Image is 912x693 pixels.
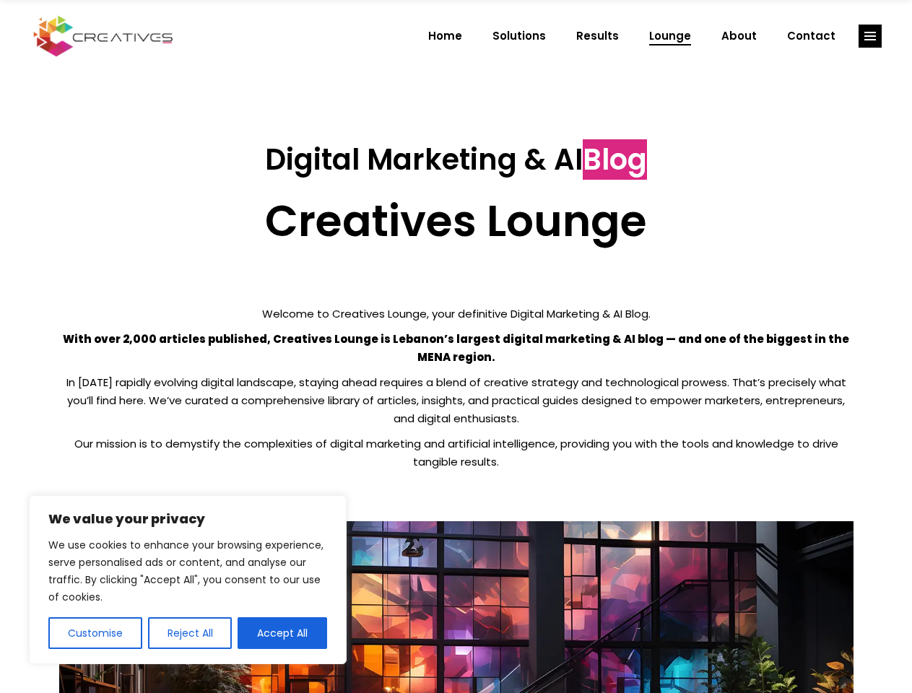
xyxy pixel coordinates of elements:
[238,617,327,649] button: Accept All
[30,14,176,58] img: Creatives
[59,142,854,177] h3: Digital Marketing & AI
[428,17,462,55] span: Home
[583,139,647,180] span: Blog
[721,17,757,55] span: About
[59,305,854,323] p: Welcome to Creatives Lounge, your definitive Digital Marketing & AI Blog.
[59,435,854,471] p: Our mission is to demystify the complexities of digital marketing and artificial intelligence, pr...
[48,617,142,649] button: Customise
[561,17,634,55] a: Results
[148,617,233,649] button: Reject All
[787,17,835,55] span: Contact
[48,510,327,528] p: We value your privacy
[63,331,849,365] strong: With over 2,000 articles published, Creatives Lounge is Lebanon’s largest digital marketing & AI ...
[859,25,882,48] a: link
[649,17,691,55] span: Lounge
[59,195,854,247] h2: Creatives Lounge
[59,373,854,427] p: In [DATE] rapidly evolving digital landscape, staying ahead requires a blend of creative strategy...
[413,17,477,55] a: Home
[29,495,347,664] div: We value your privacy
[48,536,327,606] p: We use cookies to enhance your browsing experience, serve personalised ads or content, and analys...
[492,17,546,55] span: Solutions
[576,17,619,55] span: Results
[706,17,772,55] a: About
[477,17,561,55] a: Solutions
[772,17,851,55] a: Contact
[634,17,706,55] a: Lounge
